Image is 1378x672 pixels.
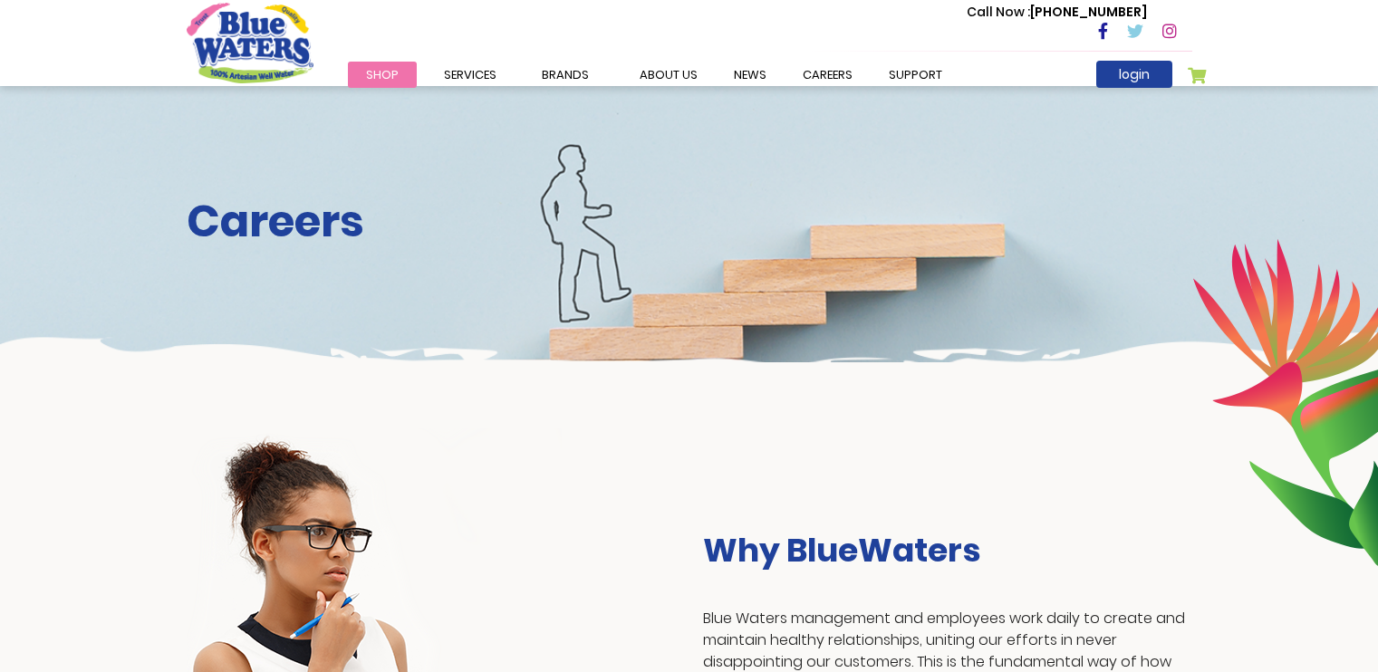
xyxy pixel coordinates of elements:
a: store logo [187,3,313,82]
img: career-intro-leaves.png [1192,238,1378,566]
h2: Careers [187,196,1192,248]
p: [PHONE_NUMBER] [967,3,1147,22]
a: Shop [348,62,417,88]
a: Brands [524,62,607,88]
a: about us [622,62,716,88]
span: Call Now : [967,3,1030,21]
a: News [716,62,785,88]
span: Brands [542,66,589,83]
a: support [871,62,960,88]
h3: Why BlueWaters [703,531,1192,570]
a: login [1096,61,1172,88]
a: careers [785,62,871,88]
a: Services [426,62,515,88]
span: Services [444,66,496,83]
span: Shop [366,66,399,83]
